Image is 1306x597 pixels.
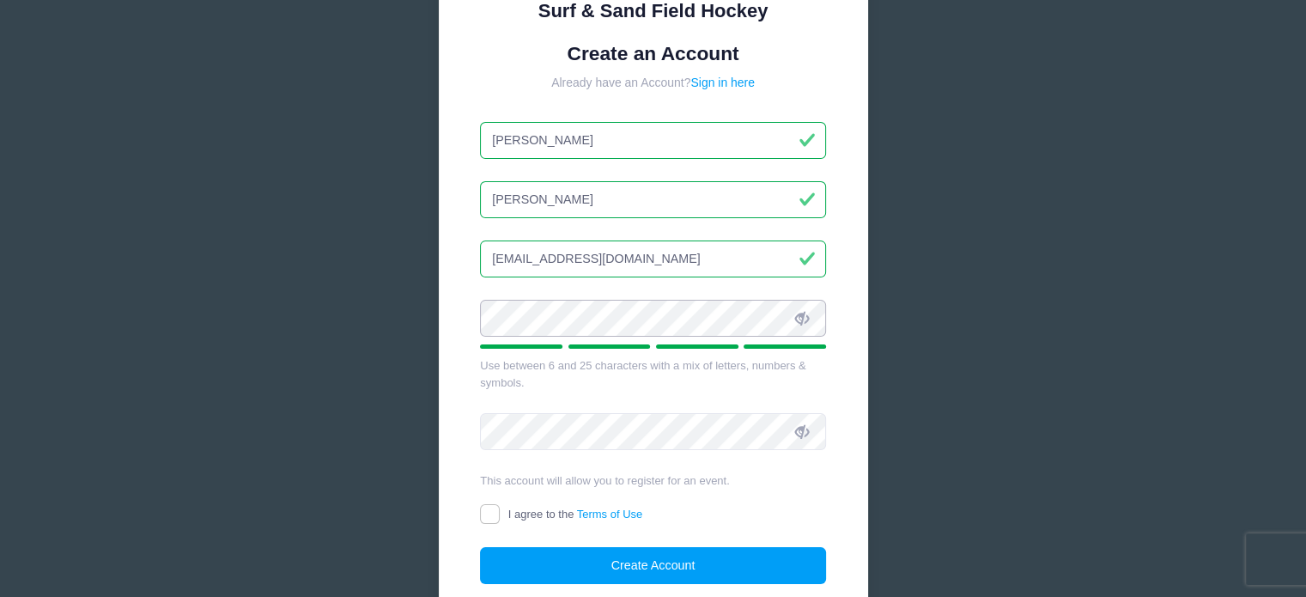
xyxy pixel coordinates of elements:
[480,241,826,277] input: Email
[480,504,500,524] input: I agree to theTerms of Use
[690,76,755,89] a: Sign in here
[480,42,826,65] h1: Create an Account
[480,472,826,490] div: This account will allow you to register for an event.
[480,181,826,218] input: Last Name
[480,74,826,92] div: Already have an Account?
[480,122,826,159] input: First Name
[508,508,642,521] span: I agree to the
[577,508,643,521] a: Terms of Use
[480,357,826,391] div: Use between 6 and 25 characters with a mix of letters, numbers & symbols.
[480,547,826,584] button: Create Account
